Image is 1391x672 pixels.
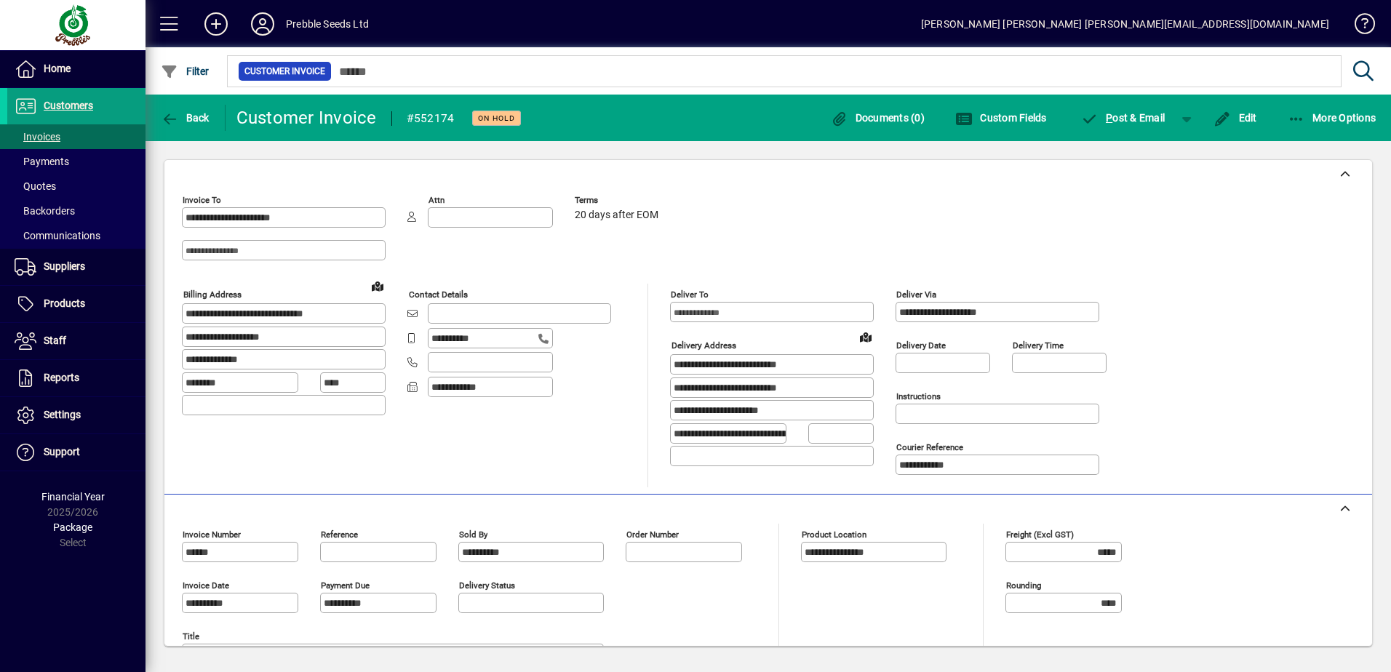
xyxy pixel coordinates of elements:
[193,11,239,37] button: Add
[7,434,146,471] a: Support
[244,64,325,79] span: Customer Invoice
[44,63,71,74] span: Home
[44,100,93,111] span: Customers
[896,391,941,401] mat-label: Instructions
[44,335,66,346] span: Staff
[286,12,369,36] div: Prebble Seeds Ltd
[15,205,75,217] span: Backorders
[896,340,946,351] mat-label: Delivery date
[1213,112,1257,124] span: Edit
[7,199,146,223] a: Backorders
[44,372,79,383] span: Reports
[41,491,105,503] span: Financial Year
[1006,580,1041,591] mat-label: Rounding
[896,289,936,300] mat-label: Deliver via
[157,58,213,84] button: Filter
[7,223,146,248] a: Communications
[826,105,928,131] button: Documents (0)
[459,580,515,591] mat-label: Delivery status
[1081,112,1165,124] span: ost & Email
[952,105,1051,131] button: Custom Fields
[802,529,866,540] mat-label: Product location
[161,112,210,124] span: Back
[7,174,146,199] a: Quotes
[7,323,146,359] a: Staff
[161,65,210,77] span: Filter
[1284,105,1380,131] button: More Options
[407,107,455,130] div: #552174
[478,113,515,123] span: On hold
[1210,105,1261,131] button: Edit
[671,289,709,300] mat-label: Deliver To
[183,580,229,591] mat-label: Invoice date
[321,529,358,540] mat-label: Reference
[1013,340,1064,351] mat-label: Delivery time
[7,360,146,396] a: Reports
[7,249,146,285] a: Suppliers
[1074,105,1173,131] button: Post & Email
[1006,529,1074,540] mat-label: Freight (excl GST)
[44,260,85,272] span: Suppliers
[236,106,377,129] div: Customer Invoice
[44,297,85,309] span: Products
[7,124,146,149] a: Invoices
[7,286,146,322] a: Products
[7,51,146,87] a: Home
[44,446,80,457] span: Support
[429,195,445,205] mat-label: Attn
[15,230,100,241] span: Communications
[626,529,679,540] mat-label: Order number
[15,156,69,167] span: Payments
[7,149,146,174] a: Payments
[15,180,56,192] span: Quotes
[157,105,213,131] button: Back
[239,11,286,37] button: Profile
[955,112,1047,124] span: Custom Fields
[1288,112,1376,124] span: More Options
[15,131,60,143] span: Invoices
[366,274,389,297] a: View on map
[459,529,487,540] mat-label: Sold by
[854,325,877,348] a: View on map
[896,442,963,452] mat-label: Courier Reference
[183,631,199,641] mat-label: Title
[1106,112,1112,124] span: P
[921,12,1329,36] div: [PERSON_NAME] [PERSON_NAME] [PERSON_NAME][EMAIL_ADDRESS][DOMAIN_NAME]
[146,105,226,131] app-page-header-button: Back
[575,196,662,205] span: Terms
[44,409,81,420] span: Settings
[575,209,658,221] span: 20 days after EOM
[7,397,146,433] a: Settings
[183,195,221,205] mat-label: Invoice To
[830,112,925,124] span: Documents (0)
[1344,3,1373,50] a: Knowledge Base
[183,529,241,540] mat-label: Invoice number
[321,580,370,591] mat-label: Payment due
[53,521,92,533] span: Package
